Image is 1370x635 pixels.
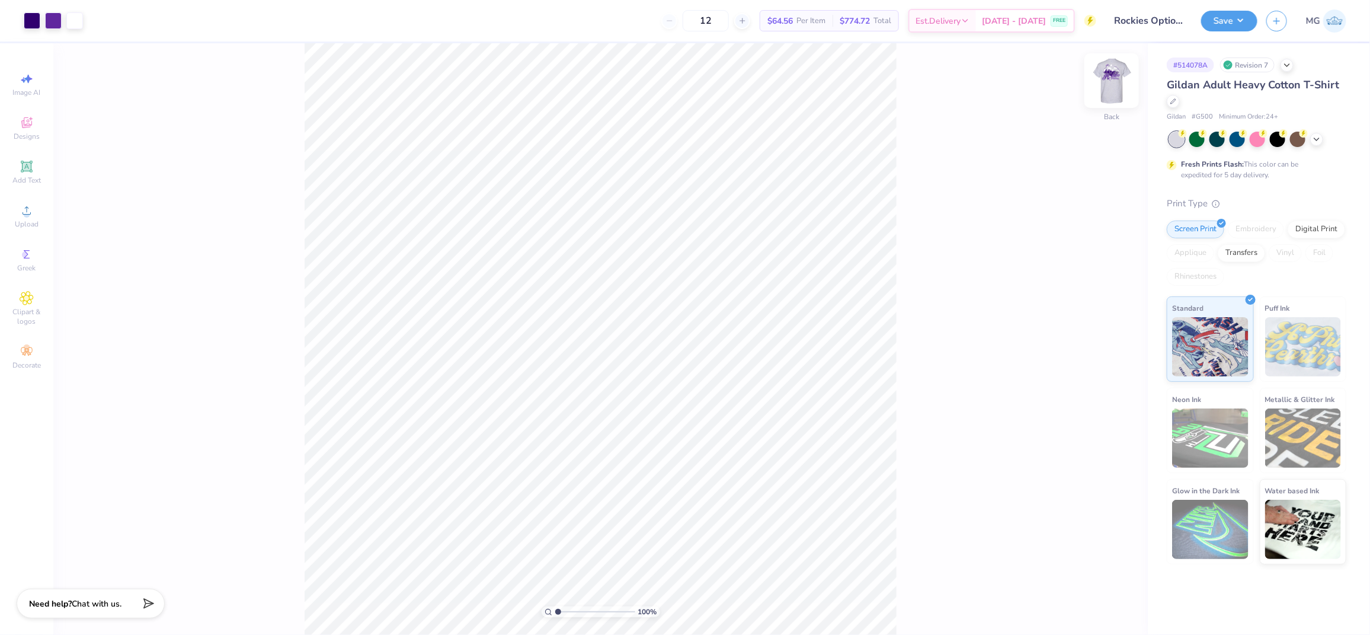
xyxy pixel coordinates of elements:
div: Print Type [1167,197,1346,210]
span: Add Text [12,175,41,185]
span: Standard [1172,302,1203,314]
img: Metallic & Glitter Ink [1265,409,1342,468]
a: MG [1306,9,1346,33]
span: Upload [15,219,39,229]
span: $64.56 [767,15,793,27]
span: Chat with us. [72,598,121,610]
span: Clipart & logos [6,307,47,326]
span: FREE [1053,17,1065,25]
img: Water based Ink [1265,500,1342,559]
span: Est. Delivery [916,15,961,27]
span: Designs [14,132,40,141]
span: # G500 [1192,112,1213,122]
div: Applique [1167,244,1214,262]
img: Neon Ink [1172,409,1249,468]
div: Transfers [1218,244,1265,262]
span: Glow in the Dark Ink [1172,484,1240,497]
strong: Fresh Prints Flash: [1181,159,1244,169]
span: Per Item [796,15,825,27]
span: Image AI [13,88,41,97]
div: Screen Print [1167,221,1224,238]
strong: Need help? [29,598,72,610]
div: Back [1104,112,1119,123]
div: This color can be expedited for 5 day delivery. [1181,159,1327,180]
div: Embroidery [1228,221,1284,238]
span: 100 % [638,607,657,617]
img: Back [1088,57,1135,104]
div: Rhinestones [1167,268,1224,286]
span: Neon Ink [1172,393,1201,406]
span: Greek [18,263,36,273]
span: Puff Ink [1265,302,1290,314]
span: Metallic & Glitter Ink [1265,393,1335,406]
div: # 514078A [1167,58,1214,72]
span: Total [873,15,891,27]
span: Minimum Order: 24 + [1219,112,1278,122]
img: Standard [1172,317,1249,376]
span: Gildan Adult Heavy Cotton T-Shirt [1167,78,1339,92]
div: Vinyl [1269,244,1302,262]
span: Water based Ink [1265,484,1320,497]
div: Foil [1305,244,1333,262]
span: Gildan [1167,112,1186,122]
input: – – [683,10,729,31]
img: Puff Ink [1265,317,1342,376]
span: [DATE] - [DATE] [982,15,1046,27]
input: Untitled Design [1105,9,1192,33]
span: MG [1306,14,1320,28]
div: Revision 7 [1220,58,1275,72]
div: Digital Print [1288,221,1345,238]
button: Save [1201,11,1257,31]
img: Glow in the Dark Ink [1172,500,1249,559]
img: Mary Grace [1323,9,1346,33]
span: Decorate [12,360,41,370]
span: $774.72 [840,15,870,27]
